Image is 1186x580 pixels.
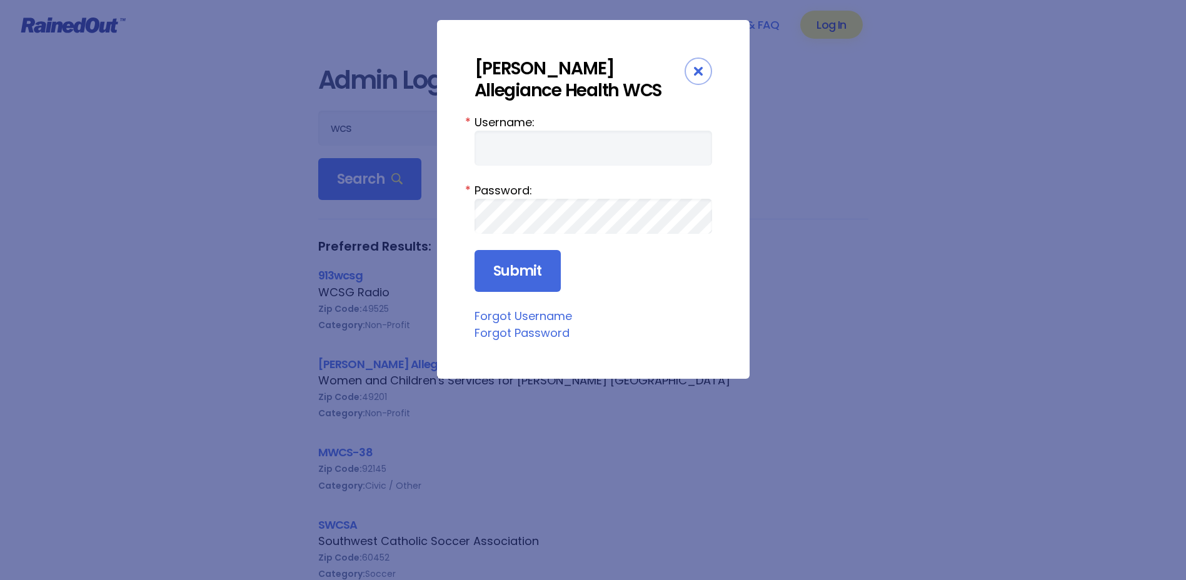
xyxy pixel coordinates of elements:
a: Forgot Password [475,325,570,341]
input: Submit [475,250,561,292]
div: Close [685,57,712,85]
a: Forgot Username [475,308,572,324]
label: Password: [475,182,712,199]
div: [PERSON_NAME] Allegiance Health WCS [475,57,685,101]
label: Username: [475,114,712,131]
